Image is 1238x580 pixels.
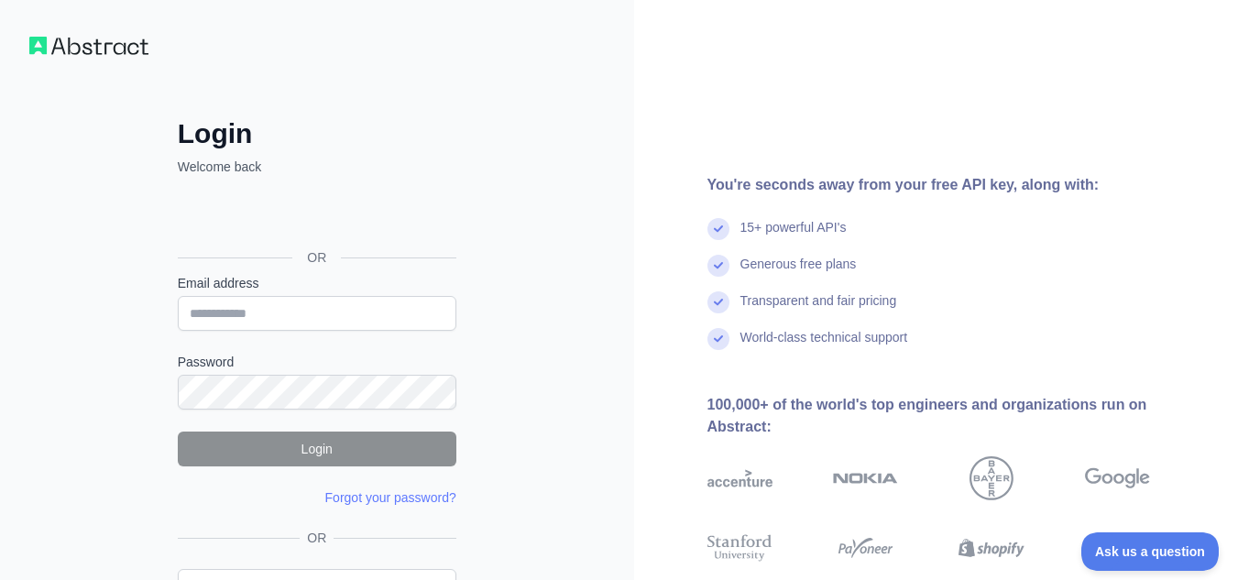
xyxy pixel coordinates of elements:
label: Password [178,353,456,371]
img: shopify [959,531,1024,564]
img: check mark [707,291,729,313]
button: Login [178,432,456,466]
img: nokia [833,456,898,500]
img: Workflow [29,37,148,55]
iframe: Sign in with Google Button [169,196,462,236]
div: 100,000+ of the world's top engineers and organizations run on Abstract: [707,394,1210,438]
p: Welcome back [178,158,456,176]
a: Forgot your password? [325,490,456,505]
h2: Login [178,117,456,150]
span: OR [292,248,341,267]
img: check mark [707,218,729,240]
img: check mark [707,255,729,277]
div: World-class technical support [740,328,908,365]
img: stanford university [707,531,772,564]
img: payoneer [833,531,898,564]
img: google [1085,456,1150,500]
span: OR [300,529,334,547]
label: Email address [178,274,456,292]
img: bayer [970,456,1013,500]
img: accenture [707,456,772,500]
img: check mark [707,328,729,350]
img: airbnb [1085,531,1150,564]
div: Generous free plans [740,255,857,291]
div: Transparent and fair pricing [740,291,897,328]
iframe: Toggle Customer Support [1081,532,1220,571]
div: You're seconds away from your free API key, along with: [707,174,1210,196]
div: 15+ powerful API's [740,218,847,255]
